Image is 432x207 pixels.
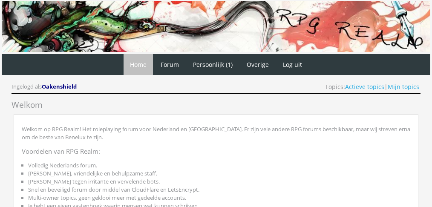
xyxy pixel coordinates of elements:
[240,54,275,75] a: Overige
[345,83,384,91] a: Actieve topics
[276,54,308,75] a: Log uit
[154,54,185,75] a: Forum
[28,170,410,178] li: [PERSON_NAME], vriendelijke en behulpzame staff.
[42,83,78,90] a: Oakenshield
[28,161,410,170] li: Volledig Nederlands forum.
[28,178,410,186] li: [PERSON_NAME] tegen irritante en vervelende bots.
[124,54,153,75] a: Home
[22,144,410,158] h3: Voordelen van RPG Realm:
[12,99,43,110] span: Welkom
[325,83,419,91] span: Topics: |
[28,194,410,202] li: Multi-owner topics, geen geklooi meer met gedeelde accounts.
[187,54,239,75] a: Persoonlijk (1)
[388,83,419,91] a: Mijn topics
[2,1,430,52] img: RPG Realm - Banner
[28,186,410,194] li: Snel en beveiligd forum door middel van CloudFlare en LetsEncrypt.
[42,83,77,90] span: Oakenshield
[22,122,410,144] p: Welkom op RPG Realm! Het roleplaying forum voor Nederland en [GEOGRAPHIC_DATA]. Er zijn vele ande...
[12,83,78,91] div: Ingelogd als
